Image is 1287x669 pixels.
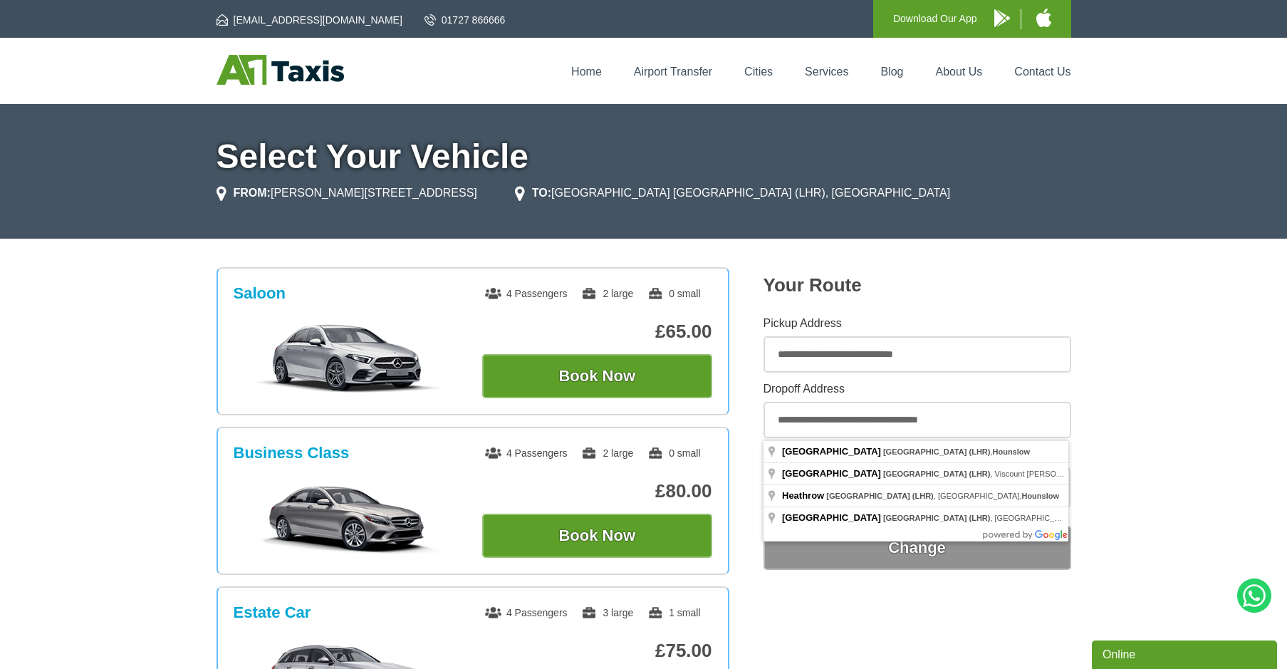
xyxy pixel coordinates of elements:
[764,318,1071,329] label: Pickup Address
[782,490,824,501] span: Heathrow
[647,447,700,459] span: 0 small
[234,603,311,622] h3: Estate Car
[482,480,712,502] p: £80.00
[893,10,977,28] p: Download Our App
[217,13,402,27] a: [EMAIL_ADDRESS][DOMAIN_NAME]
[883,447,991,456] span: [GEOGRAPHIC_DATA] (LHR)
[880,66,903,78] a: Blog
[1021,492,1059,500] span: Hounslow
[485,447,568,459] span: 4 Passengers
[936,66,983,78] a: About Us
[883,470,1131,478] span: , Viscount [PERSON_NAME],
[217,140,1071,174] h1: Select Your Vehicle
[234,444,350,462] h3: Business Class
[883,447,1030,456] span: ,
[515,185,950,202] li: [GEOGRAPHIC_DATA] [GEOGRAPHIC_DATA] (LHR), [GEOGRAPHIC_DATA]
[1092,638,1280,669] iframe: chat widget
[782,468,881,479] span: [GEOGRAPHIC_DATA]
[1036,9,1051,27] img: A1 Taxis iPhone App
[744,66,773,78] a: Cities
[826,492,1059,500] span: , [GEOGRAPHIC_DATA],
[234,187,271,199] strong: FROM:
[826,492,934,500] span: [GEOGRAPHIC_DATA] (LHR)
[647,288,700,299] span: 0 small
[764,383,1071,395] label: Dropoff Address
[805,66,848,78] a: Services
[482,640,712,662] p: £75.00
[241,323,455,394] img: Saloon
[482,354,712,398] button: Book Now
[234,284,286,303] h3: Saloon
[993,447,1031,456] span: Hounslow
[581,447,633,459] span: 2 large
[571,66,602,78] a: Home
[581,607,633,618] span: 3 large
[782,512,881,523] span: [GEOGRAPHIC_DATA]
[883,514,1116,522] span: , [GEOGRAPHIC_DATA],
[485,288,568,299] span: 4 Passengers
[217,185,477,202] li: [PERSON_NAME][STREET_ADDRESS]
[764,274,1071,296] h2: Your Route
[482,321,712,343] p: £65.00
[581,288,633,299] span: 2 large
[883,514,991,522] span: [GEOGRAPHIC_DATA] (LHR)
[217,55,344,85] img: A1 Taxis St Albans LTD
[482,514,712,558] button: Book Now
[1014,66,1070,78] a: Contact Us
[241,482,455,554] img: Business Class
[424,13,506,27] a: 01727 866666
[782,446,881,457] span: [GEOGRAPHIC_DATA]
[532,187,551,199] strong: TO:
[764,526,1071,570] button: Change
[647,607,700,618] span: 1 small
[485,607,568,618] span: 4 Passengers
[883,470,991,478] span: [GEOGRAPHIC_DATA] (LHR)
[634,66,712,78] a: Airport Transfer
[994,9,1010,27] img: A1 Taxis Android App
